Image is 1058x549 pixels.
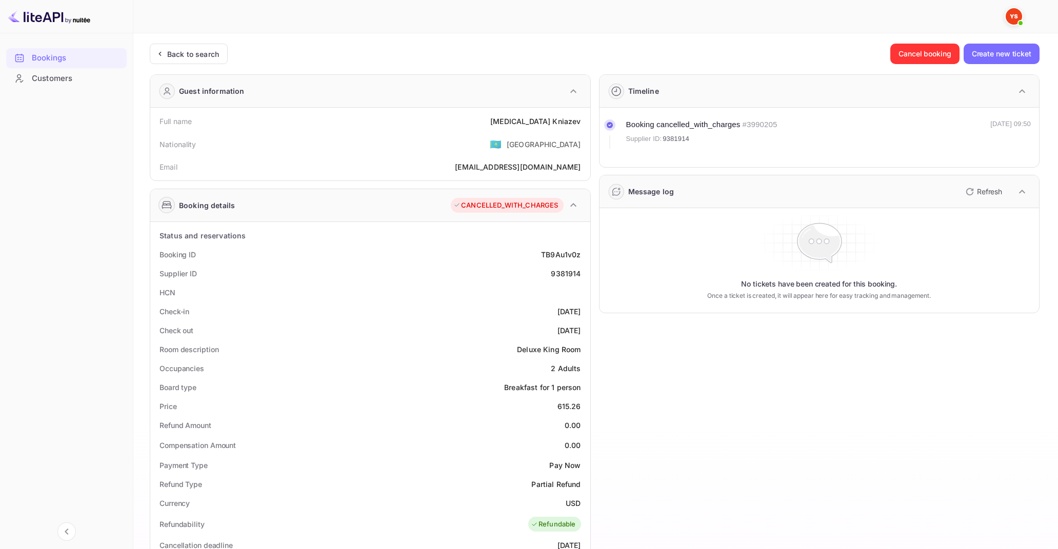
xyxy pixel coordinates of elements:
div: [GEOGRAPHIC_DATA] [507,139,581,150]
div: Booking cancelled_with_charges [626,119,741,131]
div: HCN [159,287,175,298]
div: 0.00 [565,420,581,431]
button: Refresh [960,184,1006,200]
div: USD [566,498,581,509]
div: Occupancies [159,363,204,374]
div: [DATE] 09:50 [990,119,1031,149]
div: [DATE] [557,306,581,317]
div: Refundability [159,519,205,530]
div: Board type [159,382,196,393]
a: Customers [6,69,127,88]
div: 615.26 [557,401,581,412]
div: Refundable [531,519,576,530]
div: Back to search [167,49,219,59]
div: # 3990205 [743,119,777,131]
div: Currency [159,498,190,509]
div: 0.00 [565,440,581,451]
div: Email [159,161,177,172]
button: Collapse navigation [57,522,76,541]
div: Supplier ID [159,268,197,279]
div: Check out [159,325,193,336]
div: Nationality [159,139,196,150]
p: Once a ticket is created, it will appear here for easy tracking and management. [701,291,938,300]
button: Cancel booking [890,44,960,64]
div: Message log [628,186,674,197]
div: Status and reservations [159,230,246,241]
div: 9381914 [551,268,581,279]
div: Full name [159,116,192,127]
div: Check-in [159,306,189,317]
div: TB9Au1v0z [541,249,581,260]
span: Supplier ID: [626,134,662,144]
div: Deluxe King Room [517,344,581,355]
div: Booking details [179,200,235,211]
span: United States [490,135,502,153]
div: 2 Adults [551,363,581,374]
div: [DATE] [557,325,581,336]
div: Breakfast for 1 person [504,382,581,393]
div: Timeline [628,86,659,96]
img: Yandex Support [1006,8,1022,25]
p: Refresh [977,186,1002,197]
div: Bookings [32,52,122,64]
div: [MEDICAL_DATA] Kniazev [490,116,581,127]
div: Customers [6,69,127,89]
div: Payment Type [159,460,208,471]
div: Bookings [6,48,127,68]
div: Refund Amount [159,420,211,431]
span: 9381914 [663,134,689,144]
div: Customers [32,73,122,85]
div: Guest information [179,86,245,96]
div: Room description [159,344,218,355]
p: No tickets have been created for this booking. [741,279,897,289]
div: [EMAIL_ADDRESS][DOMAIN_NAME] [455,161,581,172]
div: Price [159,401,177,412]
img: LiteAPI logo [8,8,90,25]
div: Compensation Amount [159,440,236,451]
div: CANCELLED_WITH_CHARGES [453,200,558,211]
div: Booking ID [159,249,196,260]
div: Refund Type [159,479,202,490]
div: Pay Now [549,460,581,471]
a: Bookings [6,48,127,67]
button: Create new ticket [964,44,1040,64]
div: Partial Refund [531,479,581,490]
